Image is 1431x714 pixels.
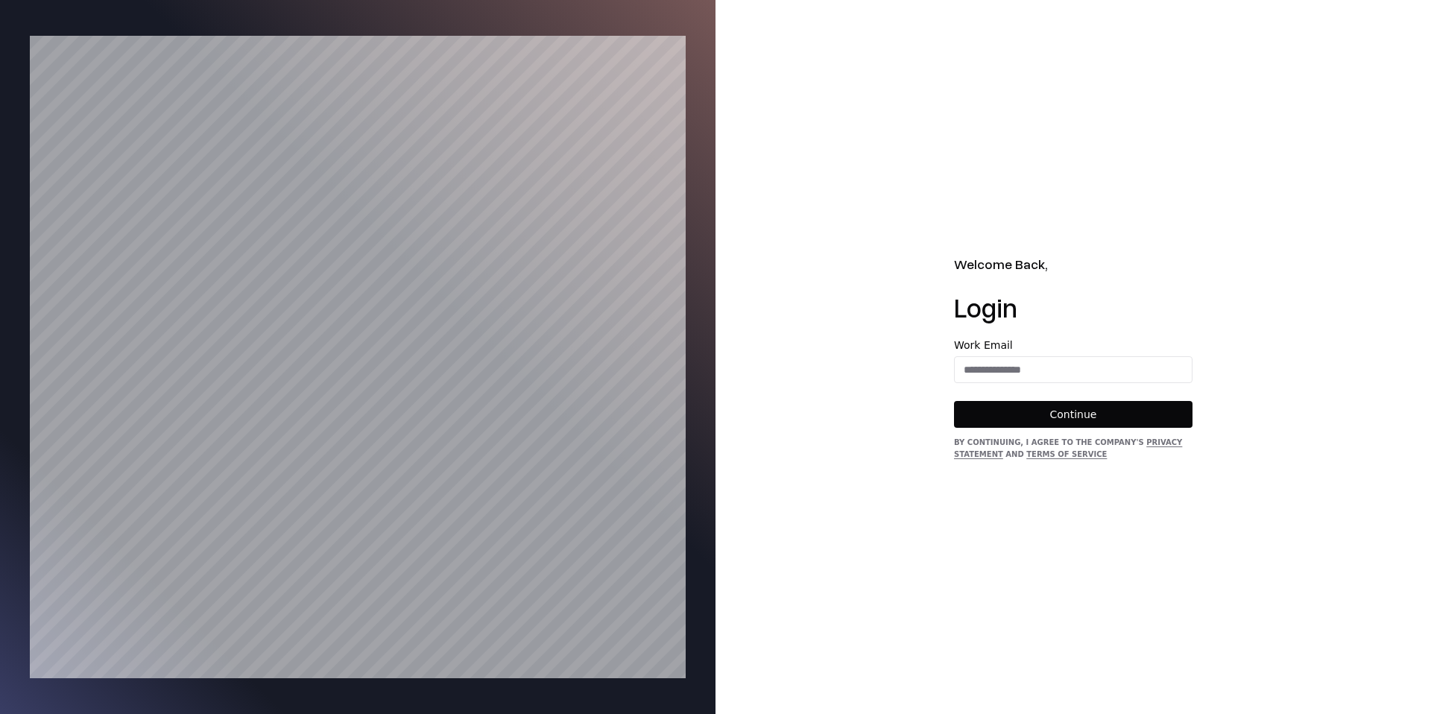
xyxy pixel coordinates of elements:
[954,438,1182,458] a: Privacy Statement
[954,437,1192,461] div: By continuing, I agree to the Company's and
[954,292,1192,322] h1: Login
[1026,450,1107,458] a: Terms of Service
[954,254,1192,274] h2: Welcome Back,
[954,340,1192,350] label: Work Email
[954,401,1192,428] button: Continue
